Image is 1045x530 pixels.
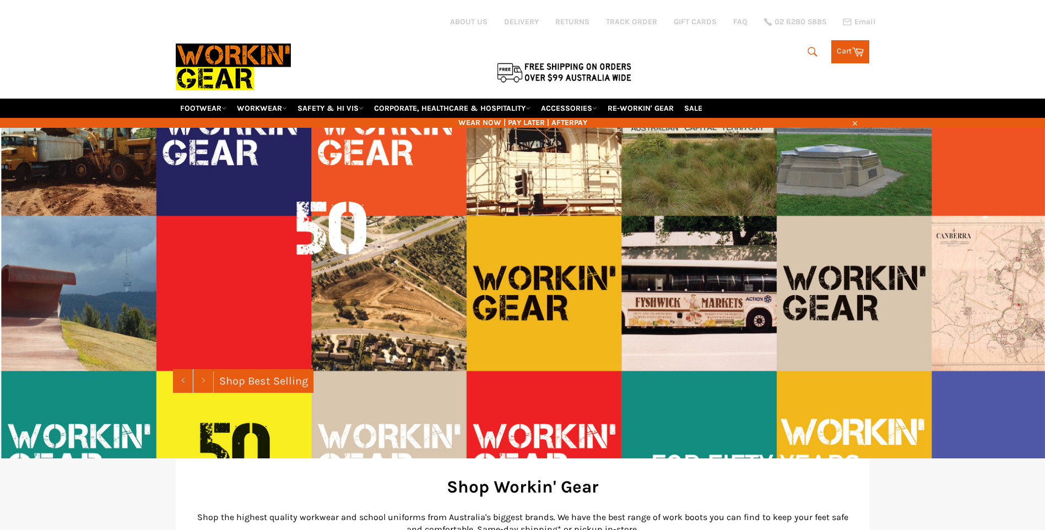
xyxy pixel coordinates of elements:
a: 02 6280 5885 [764,18,826,26]
a: SALE [680,99,707,118]
span: WEAR NOW | PAY LATER | AFTERPAY [176,117,870,128]
a: ACCESSORIES [537,99,602,118]
a: Cart [831,40,869,63]
a: Shop Best Selling [214,369,313,393]
a: WORKWEAR [232,99,291,118]
a: ABOUT US [450,17,488,27]
a: RETURNS [555,17,589,27]
a: RE-WORKIN' GEAR [603,99,678,118]
img: Flat $9.95 shipping Australia wide [495,61,633,84]
a: CORPORATE, HEALTHCARE & HOSPITALITY [370,99,535,118]
a: FAQ [733,17,748,27]
span: 02 6280 5885 [775,18,826,26]
a: TRACK ORDER [606,17,657,27]
a: GIFT CARDS [674,17,717,27]
a: DELIVERY [504,17,539,27]
h2: Shop Workin' Gear [192,475,853,499]
span: Email [854,18,875,26]
a: Email [843,18,875,26]
a: FOOTWEAR [176,99,231,118]
a: SAFETY & HI VIS [293,99,368,118]
img: Workin Gear leaders in Workwear, Safety Boots, PPE, Uniforms. Australia's No.1 in Workwear [176,36,291,98]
